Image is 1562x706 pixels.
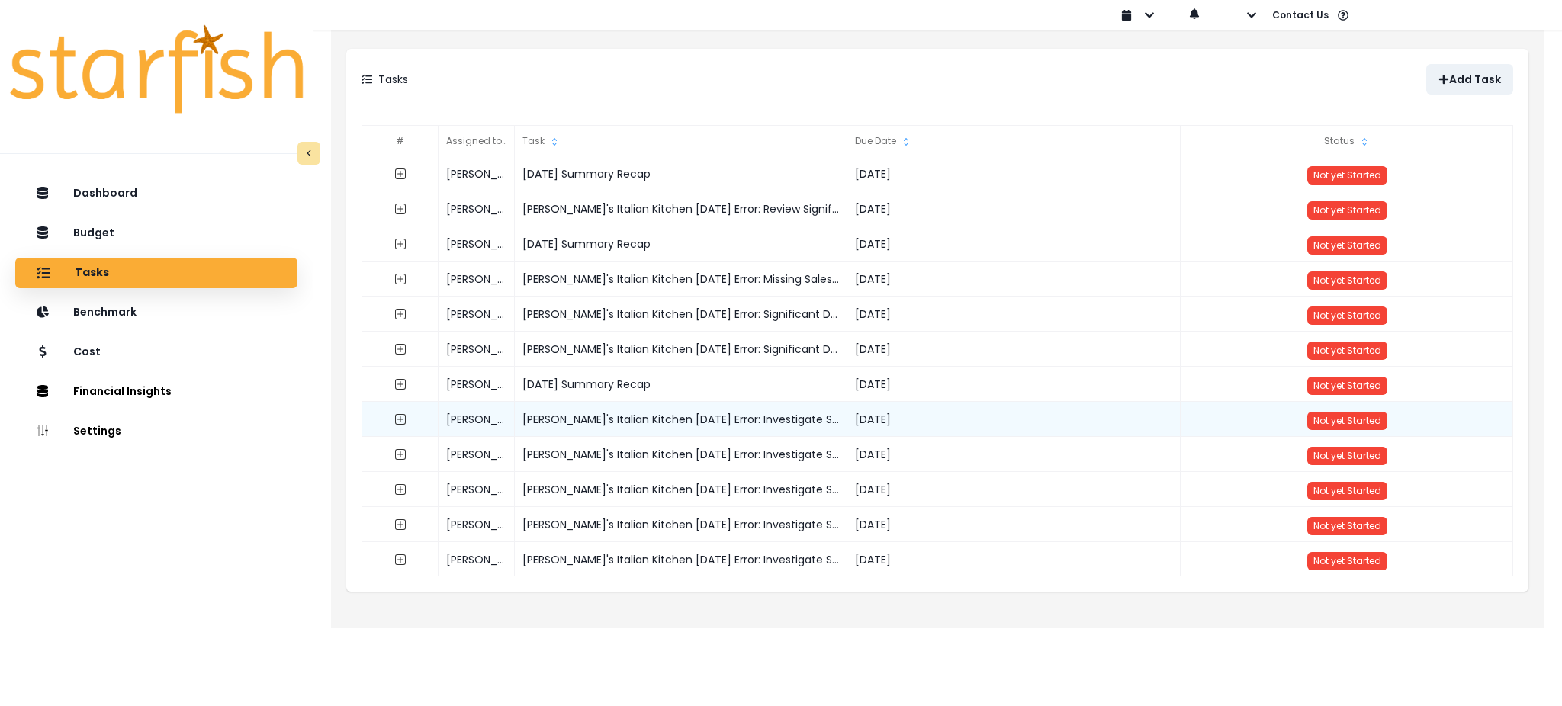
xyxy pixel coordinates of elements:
[394,378,407,390] svg: expand outline
[847,297,1181,332] div: [DATE]
[394,554,407,566] svg: expand outline
[847,226,1181,262] div: [DATE]
[847,507,1181,542] div: [DATE]
[439,226,515,262] div: [PERSON_NAME]
[847,126,1181,156] div: Due Date
[1313,168,1381,181] span: Not yet Started
[515,262,848,297] div: [PERSON_NAME]'s Italian Kitchen [DATE] Error: Missing Sales Tax Expense
[548,136,561,148] svg: sort
[847,367,1181,402] div: [DATE]
[1313,484,1381,497] span: Not yet Started
[439,367,515,402] div: [PERSON_NAME]
[1313,309,1381,322] span: Not yet Started
[515,507,848,542] div: [PERSON_NAME]'s Italian Kitchen [DATE] Error: Investigate Significant Increase in Ask My Accountant
[394,448,407,461] svg: expand outline
[1313,519,1381,532] span: Not yet Started
[73,306,137,319] p: Benchmark
[394,238,407,250] svg: expand outline
[1313,379,1381,392] span: Not yet Started
[1313,344,1381,357] span: Not yet Started
[394,308,407,320] svg: expand outline
[847,156,1181,191] div: [DATE]
[1313,414,1381,427] span: Not yet Started
[439,542,515,577] div: [PERSON_NAME]
[515,542,848,577] div: [PERSON_NAME]'s Italian Kitchen [DATE] Error: Investigate Significant Increase in Equipment Service
[900,136,912,148] svg: sort
[1358,136,1371,148] svg: sort
[1313,274,1381,287] span: Not yet Started
[394,518,407,531] svg: expand outline
[439,332,515,367] div: [PERSON_NAME]
[1313,449,1381,462] span: Not yet Started
[1313,554,1381,567] span: Not yet Started
[387,160,414,188] button: expand outline
[1426,64,1513,95] button: Add Task
[387,441,414,468] button: expand outline
[387,335,414,363] button: expand outline
[439,297,515,332] div: [PERSON_NAME]
[394,203,407,215] svg: expand outline
[515,402,848,437] div: [PERSON_NAME]'s Italian Kitchen [DATE] Error: Investigate Significant Decrease in Liquor Purchases
[515,367,848,402] div: [DATE] Summary Recap
[387,546,414,573] button: expand outline
[387,300,414,328] button: expand outline
[439,126,515,156] div: Assigned to
[847,402,1181,437] div: [DATE]
[847,437,1181,472] div: [DATE]
[1313,239,1381,252] span: Not yet Started
[515,332,848,367] div: [PERSON_NAME]'s Italian Kitchen [DATE] Error: Significant Decrease in Wine Purchases
[387,265,414,293] button: expand outline
[439,191,515,226] div: [PERSON_NAME]
[847,332,1181,367] div: [DATE]
[362,126,439,156] div: #
[73,345,101,358] p: Cost
[387,371,414,398] button: expand outline
[439,156,515,191] div: [PERSON_NAME]
[515,226,848,262] div: [DATE] Summary Recap
[15,416,297,447] button: Settings
[439,437,515,472] div: [PERSON_NAME]
[515,156,848,191] div: [DATE] Summary Recap
[75,266,109,280] p: Tasks
[387,476,414,503] button: expand outline
[1449,73,1501,86] p: Add Task
[73,226,114,239] p: Budget
[1181,126,1514,156] div: Status
[394,273,407,285] svg: expand outline
[15,258,297,288] button: Tasks
[847,472,1181,507] div: [DATE]
[387,195,414,223] button: expand outline
[387,230,414,258] button: expand outline
[439,262,515,297] div: [PERSON_NAME]
[15,377,297,407] button: Financial Insights
[394,483,407,496] svg: expand outline
[394,343,407,355] svg: expand outline
[1313,204,1381,217] span: Not yet Started
[15,178,297,209] button: Dashboard
[15,218,297,249] button: Budget
[515,297,848,332] div: [PERSON_NAME]'s Italian Kitchen [DATE] Error: Significant Decrease in Repairs & Maintenance
[515,191,848,226] div: [PERSON_NAME]'s Italian Kitchen [DATE] Error: Review Significant Increase in Ask My Accountant Ex...
[847,191,1181,226] div: [DATE]
[847,542,1181,577] div: [DATE]
[439,472,515,507] div: [PERSON_NAME]
[15,337,297,367] button: Cost
[73,187,137,200] p: Dashboard
[387,511,414,538] button: expand outline
[394,413,407,425] svg: expand outline
[394,168,407,180] svg: expand outline
[439,402,515,437] div: [PERSON_NAME]
[439,507,515,542] div: [PERSON_NAME]
[15,297,297,328] button: Benchmark
[847,262,1181,297] div: [DATE]
[378,72,408,88] p: Tasks
[515,437,848,472] div: [PERSON_NAME]'s Italian Kitchen [DATE] Error: Investigate Significant Decrease in Wine Purchases
[515,126,848,156] div: Task
[387,406,414,433] button: expand outline
[506,136,518,148] svg: sort
[515,472,848,507] div: [PERSON_NAME]'s Italian Kitchen [DATE] Error: Investigate Significant Decrease in Water & Sewer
